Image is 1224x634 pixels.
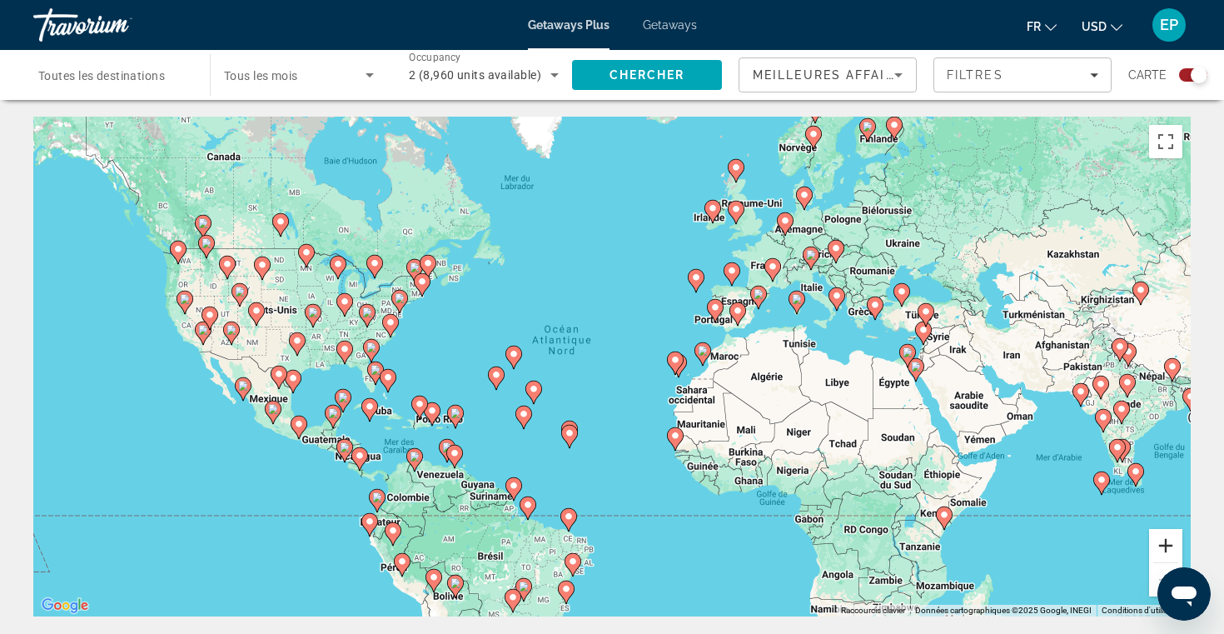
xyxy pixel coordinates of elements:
span: Toutes les destinations [38,69,165,82]
button: Change language [1027,14,1057,38]
a: Getaways Plus [528,18,610,32]
span: Carte [1128,63,1167,87]
button: Change currency [1082,14,1122,38]
img: Google [37,595,92,617]
button: Passer en plein écran [1149,125,1182,158]
button: Zoom avant [1149,529,1182,562]
button: Raccourcis clavier [841,605,905,617]
span: Filtres [947,68,1003,82]
span: Données cartographiques ©2025 Google, INEGI [915,606,1092,615]
mat-select: Sort by [753,65,903,85]
span: 2 (8,960 units available) [409,68,541,82]
a: Getaways [643,18,697,32]
span: fr [1027,20,1041,33]
span: Occupancy [409,52,461,63]
iframe: Bouton de lancement de la fenêtre de messagerie [1157,567,1211,621]
button: User Menu [1147,7,1191,42]
span: Chercher [610,68,685,82]
span: Meilleures affaires [753,68,913,82]
a: Conditions d'utilisation (s'ouvre dans un nouvel onglet) [1102,606,1186,615]
span: EP [1160,17,1178,33]
a: Ouvrir cette zone dans Google Maps (dans une nouvelle fenêtre) [37,595,92,617]
button: Filters [933,57,1112,92]
a: Travorium [33,3,200,47]
span: USD [1082,20,1107,33]
button: Search [572,60,722,90]
input: Select destination [38,66,188,86]
button: Zoom arrière [1149,563,1182,597]
span: Tous les mois [224,69,298,82]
